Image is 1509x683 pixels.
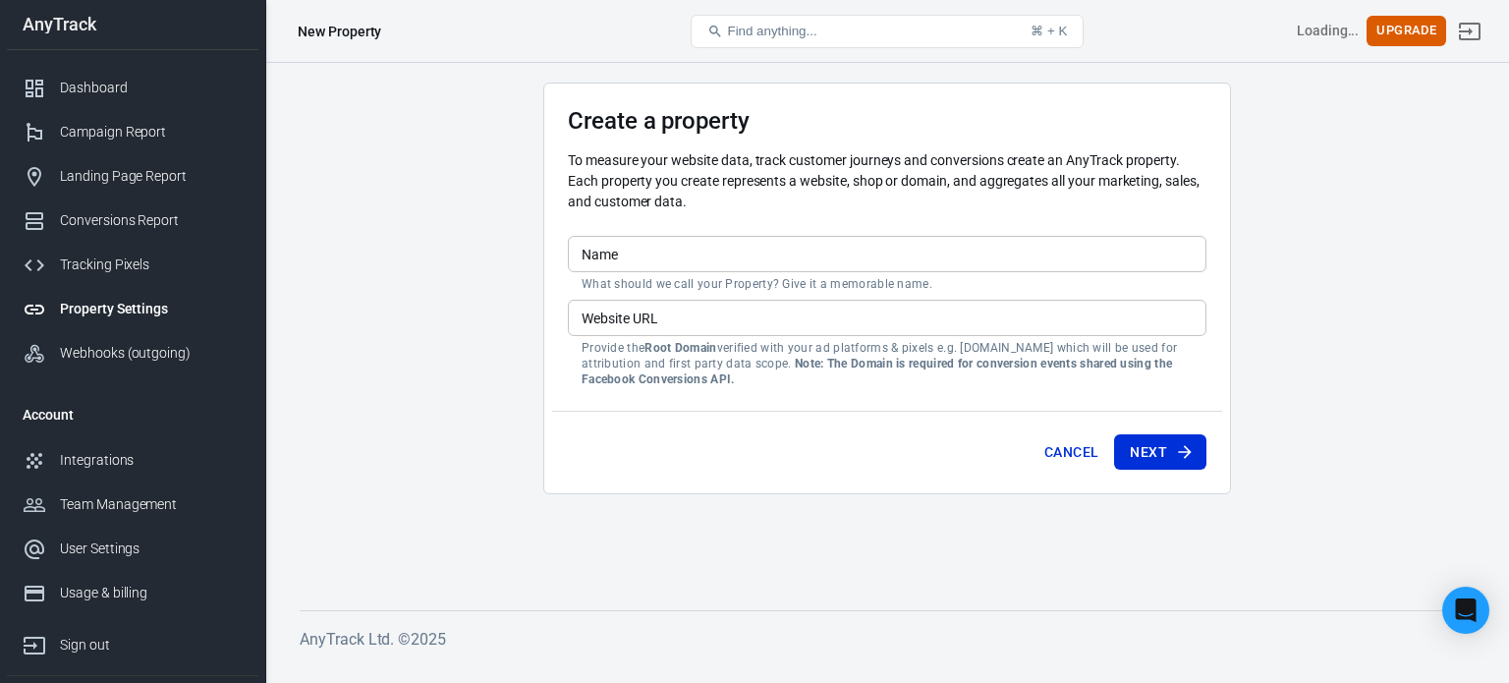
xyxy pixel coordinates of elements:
[300,627,1475,652] h6: AnyTrack Ltd. © 2025
[568,236,1206,272] input: Your Website Name
[60,78,243,98] div: Dashboard
[7,331,258,375] a: Webhooks (outgoing)
[7,154,258,199] a: Landing Page Report
[7,16,258,33] div: AnyTrack
[7,243,258,287] a: Tracking Pixels
[582,276,1193,292] p: What should we call your Property? Give it a memorable name.
[582,340,1193,387] p: Provide the verified with your ad platforms & pixels e.g. [DOMAIN_NAME] which will be used for at...
[1297,21,1360,41] div: Account id: <>
[582,357,1172,386] strong: Note: The Domain is required for conversion events shared using the Facebook Conversions API.
[1442,587,1489,634] div: Open Intercom Messenger
[691,15,1084,48] button: Find anything...⌘ + K
[7,199,258,243] a: Conversions Report
[60,494,243,515] div: Team Management
[568,150,1206,212] p: To measure your website data, track customer journeys and conversions create an AnyTrack property...
[60,450,243,471] div: Integrations
[60,635,243,655] div: Sign out
[7,483,258,527] a: Team Management
[7,391,258,438] li: Account
[727,24,816,38] span: Find anything...
[60,166,243,187] div: Landing Page Report
[60,299,243,319] div: Property Settings
[7,66,258,110] a: Dashboard
[7,438,258,483] a: Integrations
[7,615,258,667] a: Sign out
[1367,16,1446,46] button: Upgrade
[1036,434,1106,471] button: Cancel
[568,300,1206,336] input: example.com
[60,210,243,231] div: Conversions Report
[1446,8,1493,55] a: Sign out
[60,122,243,142] div: Campaign Report
[644,341,716,355] strong: Root Domain
[7,527,258,571] a: User Settings
[1114,434,1206,471] button: Next
[60,255,243,275] div: Tracking Pixels
[7,110,258,154] a: Campaign Report
[298,22,381,41] div: New Property
[7,287,258,331] a: Property Settings
[568,107,1206,135] h3: Create a property
[60,539,243,559] div: User Settings
[7,571,258,615] a: Usage & billing
[1031,24,1067,38] div: ⌘ + K
[60,343,243,364] div: Webhooks (outgoing)
[60,583,243,603] div: Usage & billing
